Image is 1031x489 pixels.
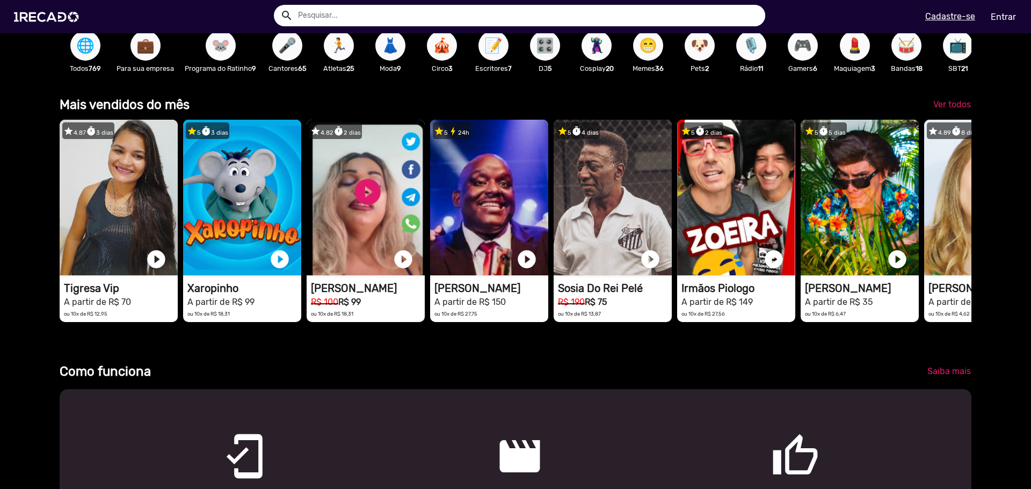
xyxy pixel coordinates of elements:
[925,11,975,21] u: Cadastre-se
[681,311,725,317] small: ou 10x de R$ 27,56
[60,120,178,275] video: 1RECADO vídeos dedicados para fãs e empresas
[434,282,548,295] h1: [PERSON_NAME]
[916,64,923,72] b: 18
[318,63,359,74] p: Atletas
[558,311,601,317] small: ou 10x de R$ 13,87
[346,64,354,72] b: 25
[731,63,772,74] p: Rádio
[782,63,823,74] p: Gamers
[433,31,451,61] span: 🎪
[933,99,971,110] span: Ver todos
[928,297,996,307] small: A partir de R$ 25
[558,297,585,307] small: R$ 190
[381,31,400,61] span: 👗
[677,120,795,275] video: 1RECADO vídeos dedicados para fãs e empresas
[370,63,411,74] p: Moda
[64,311,107,317] small: ou 10x de R$ 12,95
[324,31,354,61] button: 🏃
[736,31,766,61] button: 🎙️
[185,63,256,74] p: Programa do Ratinho
[430,120,548,275] video: 1RECADO vídeos dedicados para fãs e empresas
[434,297,506,307] small: A partir de R$ 150
[961,64,968,72] b: 21
[897,31,916,61] span: 🥁
[771,432,784,445] mat-icon: thumb_up_outlined
[397,64,401,72] b: 9
[64,297,131,307] small: A partir de R$ 70
[422,63,462,74] p: Circo
[606,64,614,72] b: 20
[311,297,338,307] small: R$ 100
[582,31,612,61] button: 🦹🏼‍♀️
[393,249,414,270] a: play_circle_filled
[298,64,307,72] b: 65
[508,64,512,72] b: 7
[887,249,908,270] a: play_circle_filled
[919,362,979,381] a: Saiba mais
[516,249,538,270] a: play_circle_filled
[252,64,256,72] b: 9
[267,63,308,74] p: Cantores
[871,64,875,72] b: 3
[311,282,425,295] h1: [PERSON_NAME]
[212,31,230,61] span: 🐭
[558,282,672,295] h1: Sosia Do Rei Pelé
[536,31,554,61] span: 🎛️
[60,97,190,112] b: Mais vendidos do mês
[840,31,870,61] button: 💄
[146,249,167,270] a: play_circle_filled
[640,249,661,270] a: play_circle_filled
[530,31,560,61] button: 🎛️
[928,311,970,317] small: ou 10x de R$ 4,62
[187,297,255,307] small: A partir de R$ 99
[187,282,301,295] h1: Xaropinho
[938,63,978,74] p: SBT
[801,120,919,275] video: 1RECADO vídeos dedicados para fãs e empresas
[742,31,760,61] span: 🎙️
[681,282,795,295] h1: Irmãos Piologo
[548,64,552,72] b: 5
[805,311,846,317] small: ou 10x de R$ 6,47
[330,31,348,61] span: 🏃
[846,31,864,61] span: 💄
[758,64,763,72] b: 11
[984,8,1023,26] a: Entrar
[691,31,709,61] span: 🐶
[679,63,720,74] p: Pets
[76,31,95,61] span: 🌐
[834,63,875,74] p: Maquiagem
[220,432,233,445] mat-icon: mobile_friendly
[278,31,296,61] span: 🎤
[794,31,812,61] span: 🎮
[136,31,155,61] span: 💼
[927,366,971,376] span: Saiba mais
[70,31,100,61] button: 🌐
[64,282,178,295] h1: Tigresa Vip
[681,297,753,307] small: A partir de R$ 149
[805,282,919,295] h1: [PERSON_NAME]
[427,31,457,61] button: 🎪
[685,31,715,61] button: 🐶
[60,364,151,379] b: Como funciona
[587,31,606,61] span: 🦹🏼‍♀️
[949,31,967,61] span: 📺
[763,249,785,270] a: play_circle_filled
[448,64,453,72] b: 3
[187,311,230,317] small: ou 10x de R$ 18,31
[434,311,477,317] small: ou 10x de R$ 27,75
[496,432,509,445] mat-icon: movie
[277,5,295,24] button: Example home icon
[484,31,503,61] span: 📝
[705,64,709,72] b: 2
[269,249,291,270] a: play_circle_filled
[307,120,425,275] video: 1RECADO vídeos dedicados para fãs e empresas
[813,64,817,72] b: 6
[375,31,405,61] button: 👗
[130,31,161,61] button: 💼
[272,31,302,61] button: 🎤
[290,5,765,26] input: Pesquisar...
[943,31,973,61] button: 📺
[891,31,921,61] button: 🥁
[788,31,818,61] button: 🎮
[576,63,617,74] p: Cosplay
